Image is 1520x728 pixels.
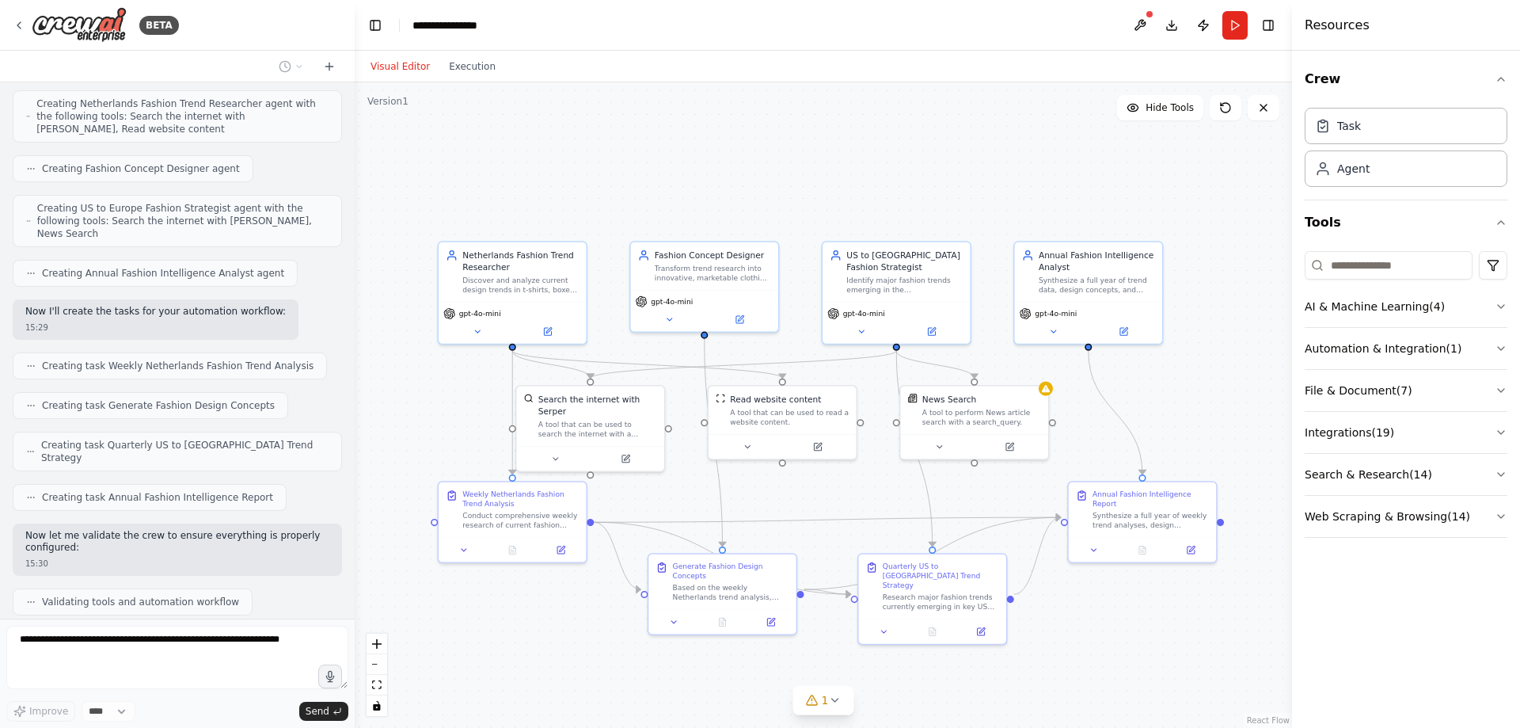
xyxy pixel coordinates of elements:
[438,481,587,563] div: Weekly Netherlands Fashion Trend AnalysisConduct comprehensive weekly research of current fashion...
[524,394,534,403] img: SerperDevTool
[673,562,789,581] div: Generate Fashion Design Concepts
[367,654,387,675] button: zoom out
[412,17,492,33] nav: breadcrumb
[25,306,286,318] p: Now I'll create the tasks for your automation workflow:
[698,339,728,547] g: Edge from f9dc74cc-51f2-45a1-b6aa-8c2325e33d51 to 72213e38-ee8a-40ad-bdac-5e06da974e0e
[6,701,75,722] button: Improve
[1305,101,1507,200] div: Crew
[439,57,505,76] button: Execution
[41,439,329,464] span: Creating task Quarterly US to [GEOGRAPHIC_DATA] Trend Strategy
[367,95,408,108] div: Version 1
[1089,324,1157,338] button: Open in side panel
[42,399,275,412] span: Creating task Generate Fashion Design Concepts
[846,276,963,295] div: Identify major fashion trends emerging in the [GEOGRAPHIC_DATA] market that have potential to cro...
[1247,716,1290,725] a: React Flow attribution
[462,490,579,509] div: Weekly Netherlands Fashion Trend Analysis
[1014,512,1061,600] g: Edge from 8487dc3a-0d32-4a4f-bc99-ad3345354c15 to 454d701f-d4d0-4baa-a6ac-47435f16792c
[655,250,771,261] div: Fashion Concept Designer
[36,97,329,135] span: Creating Netherlands Fashion Trend Researcher agent with the following tools: Search the internet...
[1082,351,1148,475] g: Edge from d8792083-c19b-4dc1-b7ee-93f3f5796a7c to 454d701f-d4d0-4baa-a6ac-47435f16792c
[538,394,657,417] div: Search the internet with Serper
[462,511,579,530] div: Conduct comprehensive weekly research of current fashion trends in the [GEOGRAPHIC_DATA] focusing...
[730,408,849,427] div: A tool that can be used to read a website content.
[822,241,971,345] div: US to [GEOGRAPHIC_DATA] Fashion StrategistIdentify major fashion trends emerging in the [GEOGRAPH...
[29,705,68,718] span: Improve
[891,351,939,547] g: Edge from 9f0b1ac3-aea3-44cb-a2d8-09078ba8f622 to 8487dc3a-0d32-4a4f-bc99-ad3345354c15
[25,530,329,555] p: Now let me validate the crew to ensure everything is properly configured:
[908,394,918,403] img: SerplyNewsSearchTool
[907,624,958,638] button: No output available
[1067,481,1217,563] div: Annual Fashion Intelligence ReportSynthesize a full year of weekly trend analyses, design concept...
[37,202,329,240] span: Creating US to Europe Fashion Strategist agent with the following tools: Search the internet with...
[1337,161,1370,177] div: Agent
[1013,241,1163,345] div: Annual Fashion Intelligence AnalystSynthesize a full year of trend data, design concepts, and str...
[462,276,579,295] div: Discover and analyze current design trends in t-shirts, boxer shorts, socks, pants, and beanies s...
[1305,454,1507,495] button: Search & Research(14)
[883,593,999,612] div: Research major fashion trends currently emerging in key US markets ([US_STATE], [GEOGRAPHIC_DATA]...
[42,162,240,175] span: Creating Fashion Concept Designer agent
[1092,511,1209,530] div: Synthesize a full year of weekly trend analyses, design concepts, and quarterly strategies into a...
[846,250,963,273] div: US to [GEOGRAPHIC_DATA] Fashion Strategist
[750,615,792,629] button: Open in side panel
[487,543,538,557] button: No output available
[708,385,857,460] div: ScrapeWebsiteToolRead website contentA tool that can be used to read a website content.
[793,686,854,715] button: 1
[730,394,821,406] div: Read website content
[42,360,313,372] span: Creating task Weekly Netherlands Fashion Trend Analysis
[1117,543,1168,557] button: No output available
[1117,95,1203,120] button: Hide Tools
[32,7,127,43] img: Logo
[367,634,387,654] button: zoom in
[697,615,747,629] button: No output available
[299,702,348,721] button: Send
[462,250,579,273] div: Netherlands Fashion Trend Researcher
[629,241,779,333] div: Fashion Concept DesignerTransform trend research into innovative, marketable clothing concepts fo...
[899,385,1049,460] div: SerplyNewsSearchToolNews SearchA tool to perform News article search with a search_query.
[1305,245,1507,551] div: Tools
[361,57,439,76] button: Visual Editor
[538,420,657,439] div: A tool that can be used to search the internet with a search_query. Supports different search typ...
[515,385,665,472] div: SerperDevToolSearch the internet with SerperA tool that can be used to search the internet with a...
[507,351,519,475] g: Edge from ff3217cd-e34f-4e0a-b781-e779d6d55661 to ca418998-af37-4d63-b92a-4c7236bcfde6
[705,312,773,326] button: Open in side panel
[42,596,239,608] span: Validating tools and automation workflow
[594,516,640,596] g: Edge from ca418998-af37-4d63-b92a-4c7236bcfde6 to 72213e38-ee8a-40ad-bdac-5e06da974e0e
[1305,370,1507,411] button: File & Document(7)
[1305,16,1370,35] h4: Resources
[1305,200,1507,245] button: Tools
[317,57,342,76] button: Start a new chat
[1305,286,1507,327] button: AI & Machine Learning(4)
[1170,543,1211,557] button: Open in side panel
[25,558,329,570] div: 15:30
[591,452,659,466] button: Open in side panel
[364,14,386,36] button: Hide left sidebar
[540,543,581,557] button: Open in side panel
[25,322,286,334] div: 15:29
[514,324,582,338] button: Open in side panel
[784,440,852,454] button: Open in side panel
[960,624,1001,638] button: Open in side panel
[318,665,342,688] button: Click to speak your automation idea
[1305,57,1507,101] button: Crew
[857,553,1007,645] div: Quarterly US to [GEOGRAPHIC_DATA] Trend StrategyResearch major fashion trends currently emerging ...
[594,512,1061,528] g: Edge from ca418998-af37-4d63-b92a-4c7236bcfde6 to 454d701f-d4d0-4baa-a6ac-47435f16792c
[306,705,329,718] span: Send
[1305,412,1507,453] button: Integrations(19)
[1305,496,1507,537] button: Web Scraping & Browsing(14)
[1035,309,1077,318] span: gpt-4o-mini
[716,394,725,403] img: ScrapeWebsiteTool
[843,309,885,318] span: gpt-4o-mini
[42,491,273,504] span: Creating task Annual Fashion Intelligence Report
[1305,328,1507,369] button: Automation & Integration(1)
[651,297,693,307] span: gpt-4o-mini
[922,408,1041,427] div: A tool to perform News article search with a search_query.
[1146,101,1194,114] span: Hide Tools
[459,309,501,318] span: gpt-4o-mini
[367,696,387,716] button: toggle interactivity
[883,562,999,590] div: Quarterly US to [GEOGRAPHIC_DATA] Trend Strategy
[272,57,310,76] button: Switch to previous chat
[1039,250,1155,273] div: Annual Fashion Intelligence Analyst
[1039,276,1155,295] div: Synthesize a full year of trend data, design concepts, and strategic insights into comprehensive ...
[139,16,179,35] div: BETA
[922,394,977,406] div: News Search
